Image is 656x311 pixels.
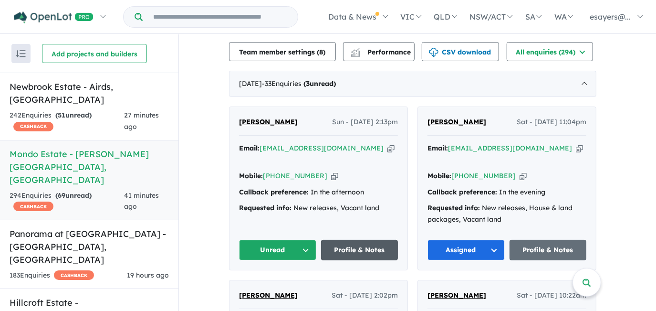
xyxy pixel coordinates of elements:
[260,144,384,152] a: [EMAIL_ADDRESS][DOMAIN_NAME]
[10,190,124,213] div: 294 Enquir ies
[239,172,263,180] strong: Mobile:
[229,71,596,97] div: [DATE]
[351,48,360,53] img: line-chart.svg
[427,118,486,126] span: [PERSON_NAME]
[448,144,572,152] a: [EMAIL_ADDRESS][DOMAIN_NAME]
[427,203,586,225] div: New releases, House & land packages, Vacant land
[239,188,309,196] strong: Callback preference:
[451,172,516,180] a: [PHONE_NUMBER]
[517,117,586,128] span: Sat - [DATE] 11:04pm
[55,111,92,119] strong: ( unread)
[239,118,298,126] span: [PERSON_NAME]
[320,48,323,56] span: 8
[351,51,360,57] img: bar-chart.svg
[127,271,169,279] span: 19 hours ago
[13,202,53,211] span: CASHBACK
[42,44,147,63] button: Add projects and builders
[332,290,398,301] span: Sat - [DATE] 2:02pm
[427,144,448,152] strong: Email:
[239,204,292,212] strong: Requested info:
[427,204,480,212] strong: Requested info:
[429,48,438,57] img: download icon
[427,291,486,300] span: [PERSON_NAME]
[517,290,586,301] span: Sat - [DATE] 10:22am
[239,240,316,260] button: Unread
[427,290,486,301] a: [PERSON_NAME]
[427,187,586,198] div: In the evening
[10,110,124,133] div: 242 Enquir ies
[239,187,398,198] div: In the afternoon
[590,12,631,21] span: esayers@...
[239,290,298,301] a: [PERSON_NAME]
[510,240,587,260] a: Profile & Notes
[124,191,159,211] span: 41 minutes ago
[14,11,94,23] img: Openlot PRO Logo White
[520,171,527,181] button: Copy
[55,191,92,200] strong: ( unread)
[343,42,415,61] button: Performance
[54,270,94,280] span: CASHBACK
[306,79,310,88] span: 3
[331,171,338,181] button: Copy
[13,122,53,131] span: CASHBACK
[58,191,65,200] span: 69
[507,42,593,61] button: All enquiries (294)
[10,227,169,266] h5: Panorama at [GEOGRAPHIC_DATA] - [GEOGRAPHIC_DATA] , [GEOGRAPHIC_DATA]
[10,270,94,281] div: 183 Enquir ies
[263,172,327,180] a: [PHONE_NUMBER]
[10,148,169,186] h5: Mondo Estate - [PERSON_NAME][GEOGRAPHIC_DATA] , [GEOGRAPHIC_DATA]
[422,42,499,61] button: CSV download
[262,79,336,88] span: - 33 Enquir ies
[576,143,583,153] button: Copy
[16,50,26,57] img: sort.svg
[352,48,411,56] span: Performance
[239,291,298,300] span: [PERSON_NAME]
[387,143,395,153] button: Copy
[58,111,65,119] span: 51
[239,117,298,128] a: [PERSON_NAME]
[321,240,398,260] a: Profile & Notes
[229,42,336,61] button: Team member settings (8)
[427,240,505,260] button: Assigned
[427,188,497,196] strong: Callback preference:
[427,117,486,128] a: [PERSON_NAME]
[239,203,398,214] div: New releases, Vacant land
[427,172,451,180] strong: Mobile:
[239,144,260,152] strong: Email:
[145,7,296,27] input: Try estate name, suburb, builder or developer
[332,117,398,128] span: Sun - [DATE] 2:13pm
[10,80,169,106] h5: Newbrook Estate - Airds , [GEOGRAPHIC_DATA]
[303,79,336,88] strong: ( unread)
[124,111,159,131] span: 27 minutes ago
